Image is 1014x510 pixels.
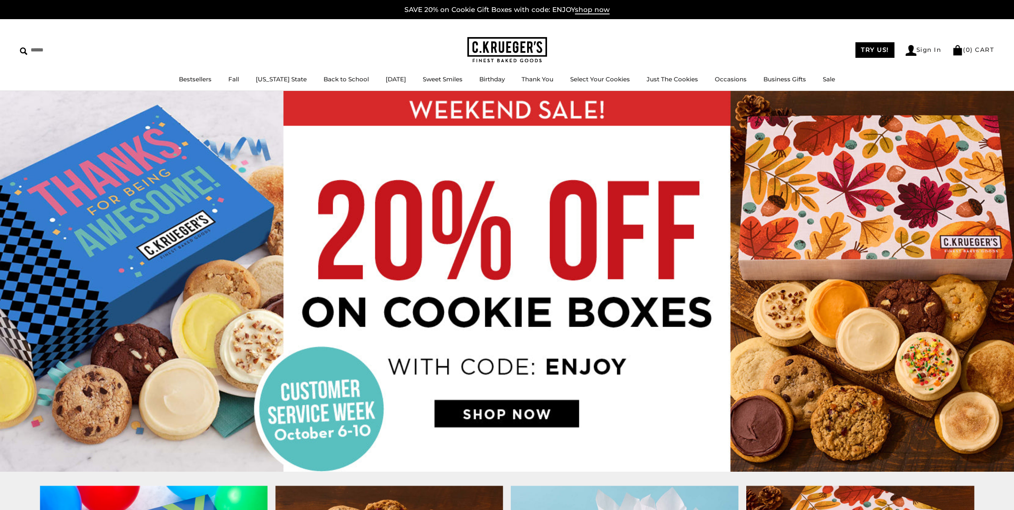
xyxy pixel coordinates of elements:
a: Select Your Cookies [570,75,630,83]
a: Just The Cookies [647,75,698,83]
a: Back to School [324,75,369,83]
img: Account [906,45,916,56]
a: Business Gifts [763,75,806,83]
a: Birthday [479,75,505,83]
a: SAVE 20% on Cookie Gift Boxes with code: ENJOYshop now [404,6,610,14]
a: [US_STATE] State [256,75,307,83]
a: Sign In [906,45,941,56]
a: TRY US! [855,42,894,58]
span: shop now [575,6,610,14]
img: Bag [952,45,963,55]
a: Thank You [522,75,553,83]
img: C.KRUEGER'S [467,37,547,63]
input: Search [20,44,115,56]
a: Sale [823,75,835,83]
a: Sweet Smiles [423,75,463,83]
span: 0 [966,46,971,53]
a: Occasions [715,75,747,83]
a: [DATE] [386,75,406,83]
a: (0) CART [952,46,994,53]
img: Search [20,47,27,55]
a: Bestsellers [179,75,212,83]
a: Fall [228,75,239,83]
